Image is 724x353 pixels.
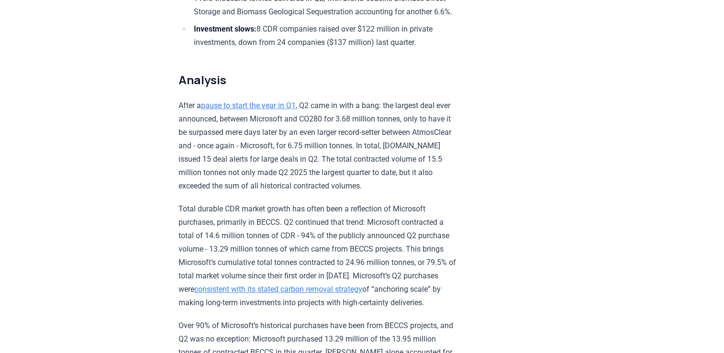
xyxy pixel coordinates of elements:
p: After a , Q2 came in with a bang: the largest deal ever announced, between Microsoft and CO280 fo... [178,99,458,193]
a: consistent with its stated carbon removal strategy [194,285,362,294]
li: 8 CDR companies raised over $122 million in private investments, down from 24 companies ($137 mil... [191,22,458,49]
strong: Investment slows: [194,24,256,33]
a: pause to start the year in Q1 [201,101,296,110]
h2: Analysis [178,72,458,88]
p: Total durable CDR market growth has often been a reflection of Microsoft purchases, primarily in ... [178,202,458,309]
